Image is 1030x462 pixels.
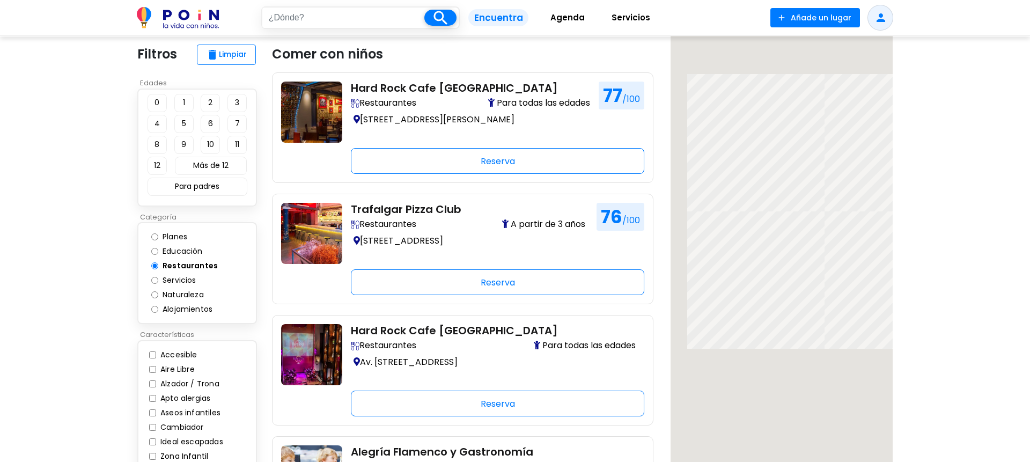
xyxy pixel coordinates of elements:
[227,94,247,112] button: 3
[158,451,208,462] label: Zona Infantil
[351,233,588,248] p: [STREET_ADDRESS]
[158,407,220,419] label: Aseos infantiles
[351,218,416,231] span: Restaurantes
[534,339,636,352] span: Para todas las edades
[148,157,167,175] button: 12
[158,364,195,375] label: Aire Libre
[351,112,590,127] p: [STREET_ADDRESS][PERSON_NAME]
[460,5,536,31] a: Encuentra
[262,8,425,28] input: ¿Dónde?
[488,97,590,109] span: Para todas las edades
[148,136,167,154] button: 8
[158,422,204,433] label: Cambiador
[160,231,198,243] label: Planes
[607,9,655,26] span: Servicios
[227,115,247,133] button: 7
[351,354,636,370] p: Av. [STREET_ADDRESS]
[174,115,194,133] button: 5
[158,393,210,404] label: Apto alergias
[622,214,640,226] span: /100
[148,94,167,112] button: 0
[137,7,219,28] img: POiN
[351,97,416,109] span: Restaurantes
[281,82,342,143] img: restaurantes-con-ninos-hard-rock-cafe-valencia
[160,289,215,300] label: Naturaleza
[174,136,194,154] button: 9
[281,324,342,385] img: planes-con-ninos-en-lisboa-restaurante-hard-rock-cafe-lisboa-portugal
[622,93,640,105] span: /100
[148,178,247,196] button: Para padres
[351,342,359,350] img: Descubre restaurantes family-friendly con zonas infantiles, tronas, menús para niños y espacios a...
[502,218,588,231] span: A partir de 3 años
[281,324,644,416] a: planes-con-ninos-en-lisboa-restaurante-hard-rock-cafe-lisboa-portugal Hard Rock Cafe [GEOGRAPHIC_...
[281,203,342,264] img: con-ninos-restaurante-trafalgar-pizza-club-barcelona
[160,275,207,286] label: Servicios
[351,82,590,94] h2: Hard Rock Cafe [GEOGRAPHIC_DATA]
[546,9,590,26] span: Agenda
[351,445,636,458] h2: Alegría Flamenco y Gastronomía
[537,5,598,31] a: Agenda
[206,48,219,61] span: delete
[281,82,644,174] a: restaurantes-con-ninos-hard-rock-cafe-valencia Hard Rock Cafe [GEOGRAPHIC_DATA] Descubre restaura...
[137,45,177,64] p: Filtros
[158,378,219,390] label: Alzador / Trona
[351,148,644,174] div: Reserva
[160,260,229,272] label: Restaurantes
[227,136,247,154] button: 11
[770,8,860,27] button: Añade un lugar
[598,5,664,31] a: Servicios
[137,78,263,89] p: Edades
[201,115,220,133] button: 6
[351,324,636,337] h2: Hard Rock Cafe [GEOGRAPHIC_DATA]
[137,212,263,223] p: Categoría
[431,9,450,27] i: search
[599,82,644,109] h1: 77
[597,203,644,231] h1: 76
[351,269,644,295] div: Reserva
[201,94,220,112] button: 2
[158,349,197,361] label: Accesible
[137,329,263,340] p: Características
[281,203,644,295] a: con-ninos-restaurante-trafalgar-pizza-club-barcelona Trafalgar Pizza Club Descubre restaurantes f...
[351,221,359,229] img: Descubre restaurantes family-friendly con zonas infantiles, tronas, menús para niños y espacios a...
[175,157,247,175] button: Más de 12
[158,436,223,448] label: Ideal escapadas
[351,99,359,108] img: Descubre restaurantes family-friendly con zonas infantiles, tronas, menús para niños y espacios a...
[351,391,644,416] div: Reserva
[201,136,220,154] button: 10
[197,45,256,65] button: deleteLimpiar
[468,9,528,27] span: Encuentra
[174,94,194,112] button: 1
[272,45,383,64] p: Comer con niños
[148,115,167,133] button: 4
[351,203,588,216] h2: Trafalgar Pizza Club
[160,304,223,315] label: Alojamientos
[160,246,214,257] label: Educación
[351,339,416,352] span: Restaurantes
